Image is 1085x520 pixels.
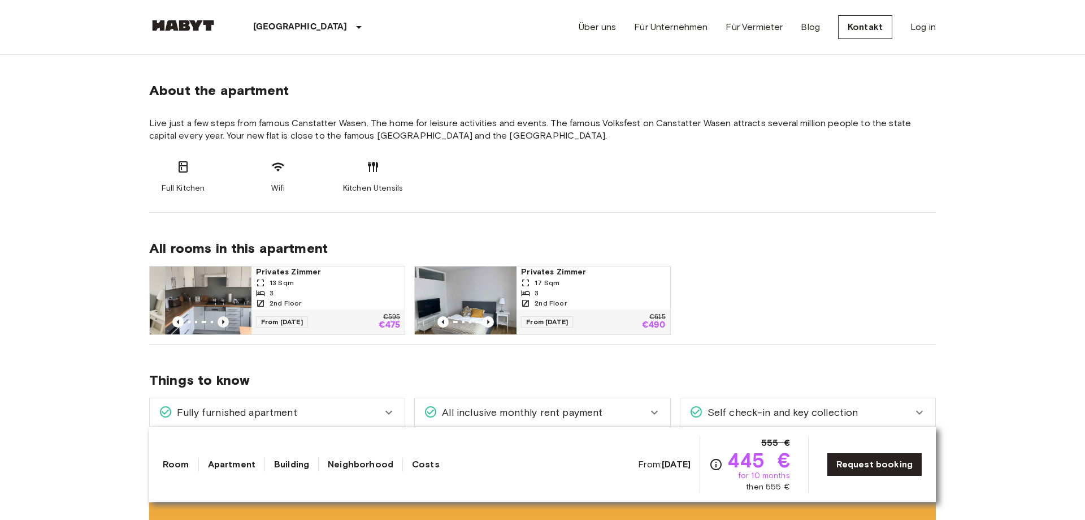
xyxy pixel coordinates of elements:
[271,183,285,194] span: Wifi
[149,82,289,99] span: About the apartment
[638,458,691,471] span: From:
[437,405,602,420] span: All inclusive monthly rent payment
[415,398,670,427] div: All inclusive monthly rent payment
[746,482,790,493] span: then 555 €
[579,20,616,34] a: Über uns
[274,458,309,471] a: Building
[328,458,393,471] a: Neighborhood
[149,117,936,142] span: Live just a few steps from famous Canstatter Wasen. The home for leisure activities and events. T...
[727,450,790,470] span: 445 €
[150,398,405,427] div: Fully furnished apartment
[535,288,539,298] span: 3
[412,458,440,471] a: Costs
[910,20,936,34] a: Log in
[218,316,229,328] button: Previous image
[634,20,708,34] a: Für Unternehmen
[709,458,723,471] svg: Check cost overview for full price breakdown. Please note that discounts apply to new joiners onl...
[343,183,403,194] span: Kitchen Utensils
[172,316,184,328] button: Previous image
[535,298,566,308] span: 2nd Floor
[256,316,308,328] span: From [DATE]
[162,183,205,194] span: Full Kitchen
[208,458,255,471] a: Apartment
[415,267,517,334] img: Marketing picture of unit DE-09-018-003-01HF
[649,314,665,321] p: €615
[738,470,790,482] span: for 10 months
[165,267,267,334] img: Marketing picture of unit DE-09-018-003-02HF
[149,372,936,389] span: Things to know
[726,20,783,34] a: Für Vermieter
[437,316,449,328] button: Previous image
[827,453,922,476] a: Request booking
[761,436,790,450] span: 555 €
[383,314,400,321] p: €595
[521,267,665,278] span: Privates Zimmer
[149,20,217,31] img: Habyt
[253,20,348,34] p: [GEOGRAPHIC_DATA]
[256,267,400,278] span: Privates Zimmer
[662,459,691,470] b: [DATE]
[521,316,573,328] span: From [DATE]
[149,240,936,257] span: All rooms in this apartment
[270,298,301,308] span: 2nd Floor
[270,288,274,298] span: 3
[149,266,405,335] a: Previous imagePrevious imagePrivates Zimmer13 Sqm32nd FloorFrom [DATE]€595€475
[535,278,559,288] span: 17 Sqm
[414,266,670,335] a: Marketing picture of unit DE-09-018-003-01HFPrevious imagePrevious imagePrivates Zimmer17 Sqm32nd...
[680,398,935,427] div: Self check-in and key collection
[838,15,892,39] a: Kontakt
[703,405,858,420] span: Self check-in and key collection
[379,321,401,330] p: €475
[483,316,494,328] button: Previous image
[270,278,294,288] span: 13 Sqm
[642,321,666,330] p: €490
[163,458,189,471] a: Room
[172,405,297,420] span: Fully furnished apartment
[801,20,820,34] a: Blog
